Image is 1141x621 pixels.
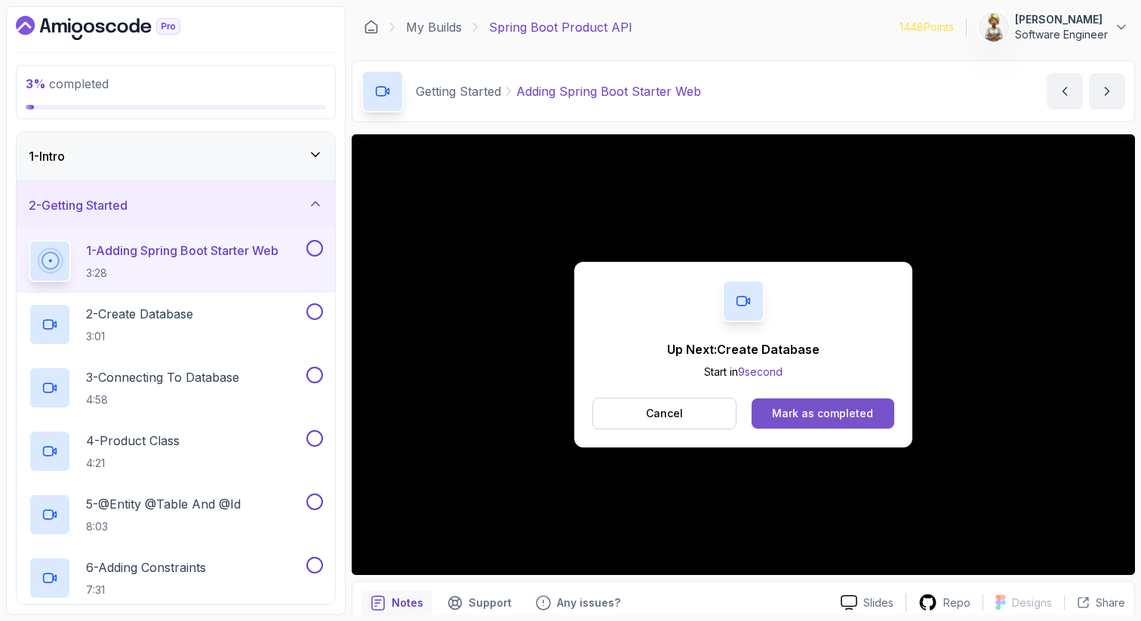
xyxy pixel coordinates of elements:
button: 3-Connecting To Database4:58 [29,367,323,409]
p: 7:31 [86,583,206,598]
p: 6 - Adding Constraints [86,558,206,576]
button: Cancel [592,398,737,429]
p: Up Next: Create Database [667,340,820,358]
button: Feedback button [527,591,629,615]
div: Mark as completed [772,406,873,421]
button: user profile image[PERSON_NAME]Software Engineer [979,12,1129,42]
p: 3:01 [86,329,193,344]
p: Designs [1012,595,1052,610]
span: 9 second [738,365,783,378]
p: Share [1096,595,1125,610]
button: Mark as completed [752,398,894,429]
button: next content [1089,73,1125,109]
button: 6-Adding Constraints7:31 [29,557,323,599]
button: previous content [1047,73,1083,109]
p: 3 - Connecting To Database [86,368,239,386]
p: 3:28 [86,266,278,281]
p: 4 - Product Class [86,432,180,450]
p: 4:58 [86,392,239,407]
p: Any issues? [557,595,620,610]
span: completed [26,76,109,91]
p: Repo [943,595,970,610]
button: 1-Intro [17,132,335,180]
a: Dashboard [16,16,215,40]
button: 2-Getting Started [17,181,335,229]
button: Share [1064,595,1125,610]
span: 3 % [26,76,46,91]
button: notes button [361,591,432,615]
a: Slides [829,595,906,610]
p: [PERSON_NAME] [1015,12,1108,27]
a: Dashboard [364,20,379,35]
iframe: 1 - Adding Spring Boot Starter Web [352,134,1135,575]
button: 2-Create Database3:01 [29,303,323,346]
p: Software Engineer [1015,27,1108,42]
p: Spring Boot Product API [489,18,632,36]
p: Notes [392,595,423,610]
p: Cancel [646,406,683,421]
p: Getting Started [416,82,501,100]
p: 4:21 [86,456,180,471]
a: My Builds [406,18,462,36]
p: 5 - @Entity @Table And @Id [86,495,241,513]
h3: 1 - Intro [29,147,65,165]
p: 8:03 [86,519,241,534]
p: 1 - Adding Spring Boot Starter Web [86,241,278,260]
p: Start in [667,364,820,380]
h3: 2 - Getting Started [29,196,128,214]
p: Slides [863,595,893,610]
p: 2 - Create Database [86,305,193,323]
p: 1448 Points [900,20,954,35]
button: 4-Product Class4:21 [29,430,323,472]
p: Adding Spring Boot Starter Web [516,82,701,100]
button: 5-@Entity @Table And @Id8:03 [29,493,323,536]
img: user profile image [980,13,1008,42]
button: Support button [438,591,521,615]
button: 1-Adding Spring Boot Starter Web3:28 [29,240,323,282]
p: Support [469,595,512,610]
a: Repo [906,593,983,612]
